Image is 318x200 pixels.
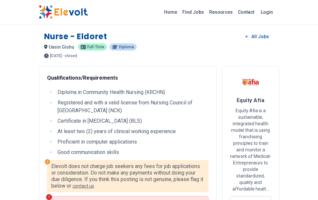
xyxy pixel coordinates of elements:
[63,54,77,58] p: - closed
[50,54,62,58] span: [DATE]
[243,74,259,90] img: Equity Afia
[257,6,277,19] a: Login
[235,7,257,17] a: Contact
[285,169,318,200] iframe: Chat Widget
[161,7,180,17] a: Home
[51,163,204,189] p: Elevolt does not charge job seekers any fees for job applications or consideration. Do not make a...
[56,148,209,156] li: Good communication skills
[39,5,88,19] img: Elevolt
[87,45,104,49] span: full-time
[119,45,134,49] span: diploma
[44,31,107,42] h1: Nurse - Eldoret
[56,128,209,135] li: At least two (2) years of clinical working experience
[180,7,207,17] a: Find Jobs
[230,107,271,192] p: Equity Afia is a sustainable, integrated health model that is using franchising principles to tra...
[49,44,74,50] span: uasin gishu
[56,138,209,146] li: Proficient in computer applications
[73,183,94,189] a: contact us
[56,117,209,125] li: Certificate in [MEDICAL_DATA] (BLS)
[207,7,235,17] a: Resources
[237,97,264,103] span: Equity Afia
[56,99,209,115] li: Registered and with a valid license from Nursing Council of [GEOGRAPHIC_DATA] (NCK)
[240,32,274,41] a: All Jobs
[56,88,209,96] li: Diploma in Community Health Nursing (KRCHN)
[47,75,118,81] strong: Qualifications/Requirements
